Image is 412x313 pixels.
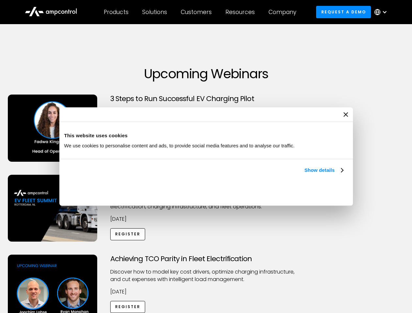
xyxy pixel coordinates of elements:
[110,216,302,223] p: [DATE]
[268,8,296,16] div: Company
[181,8,212,16] div: Customers
[110,288,302,295] p: [DATE]
[142,8,167,16] div: Solutions
[225,8,255,16] div: Resources
[252,182,345,201] button: Okay
[304,166,343,174] a: Show details
[110,301,145,313] a: Register
[64,143,295,148] span: We use cookies to personalise content and ads, to provide social media features and to analyse ou...
[110,255,302,263] h3: Achieving TCO Parity in Fleet Electrification
[104,8,129,16] div: Products
[110,268,302,283] p: Discover how to model key cost drivers, optimize charging infrastructure, and cut expenses with i...
[110,228,145,240] a: Register
[343,112,348,117] button: Close banner
[64,132,348,140] div: This website uses cookies
[316,6,371,18] a: Request a demo
[110,95,302,103] h3: 3 Steps to Run Successful EV Charging Pilot
[8,66,404,82] h1: Upcoming Webinars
